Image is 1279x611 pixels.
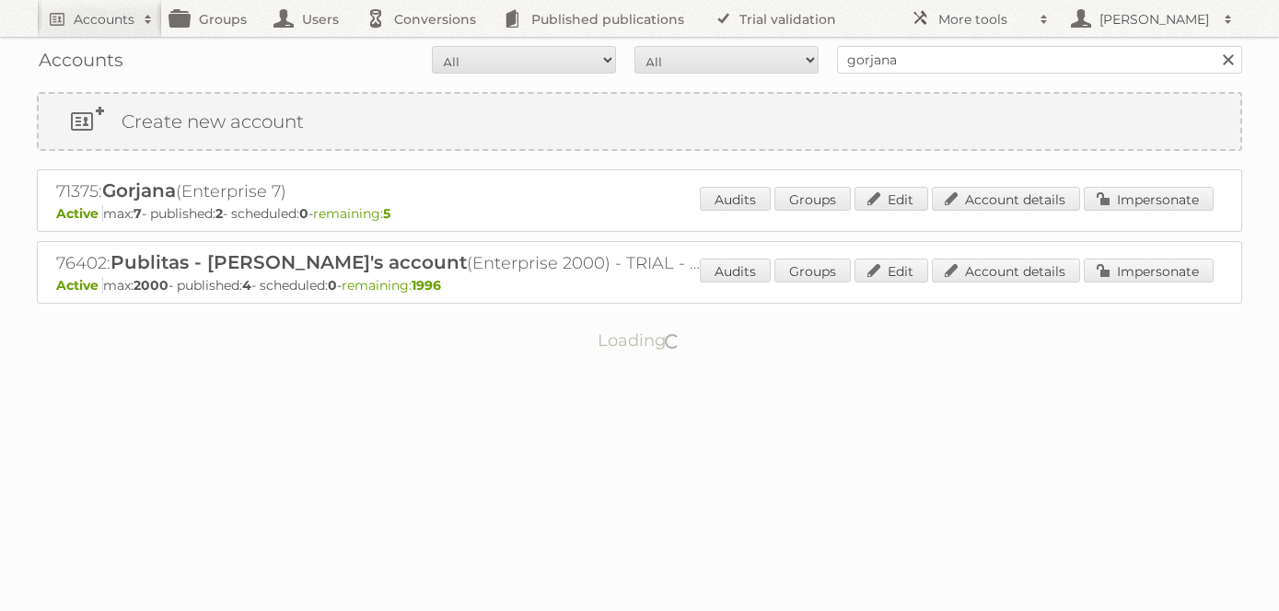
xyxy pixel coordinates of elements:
[1084,259,1214,282] a: Impersonate
[855,187,928,211] a: Edit
[110,251,467,273] span: Publitas - [PERSON_NAME]'s account
[342,277,441,294] span: remaining:
[932,259,1080,282] a: Account details
[242,277,251,294] strong: 4
[56,179,701,203] h2: 71375: (Enterprise 7)
[540,322,739,359] p: Loading
[56,205,103,222] span: Active
[56,205,1223,222] p: max: - published: - scheduled: -
[102,179,176,202] span: Gorjana
[774,187,851,211] a: Groups
[56,251,701,275] h2: 76402: (Enterprise 2000) - TRIAL - Self Service
[134,205,142,222] strong: 7
[74,10,134,29] h2: Accounts
[412,277,441,294] strong: 1996
[383,205,390,222] strong: 5
[1084,187,1214,211] a: Impersonate
[56,277,1223,294] p: max: - published: - scheduled: -
[700,187,771,211] a: Audits
[39,94,1240,149] a: Create new account
[700,259,771,282] a: Audits
[313,205,390,222] span: remaining:
[328,277,337,294] strong: 0
[56,277,103,294] span: Active
[774,259,851,282] a: Groups
[299,205,308,222] strong: 0
[134,277,169,294] strong: 2000
[215,205,223,222] strong: 2
[1095,10,1215,29] h2: [PERSON_NAME]
[855,259,928,282] a: Edit
[932,187,1080,211] a: Account details
[938,10,1030,29] h2: More tools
